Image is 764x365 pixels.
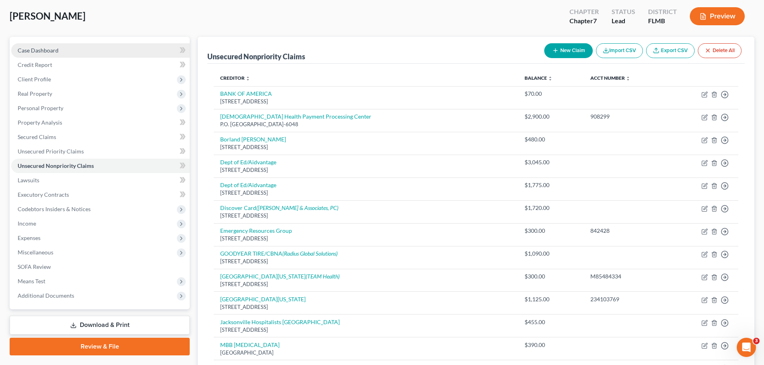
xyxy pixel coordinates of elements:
div: $2,900.00 [525,113,578,121]
a: [DEMOGRAPHIC_DATA] Health Payment Processing Center [220,113,371,120]
a: SOFA Review [11,260,190,274]
a: Emergency Resources Group [220,227,292,234]
div: 908299 [590,113,663,121]
div: $390.00 [525,341,578,349]
a: Property Analysis [11,115,190,130]
a: Discover Card([PERSON_NAME] & Associates, PC) [220,204,338,211]
div: Chapter [569,7,599,16]
div: FLMB [648,16,677,26]
span: [PERSON_NAME] [10,10,85,22]
div: [STREET_ADDRESS] [220,235,512,242]
div: [STREET_ADDRESS] [220,326,512,334]
div: $1,090.00 [525,250,578,258]
i: (Radius Global Solutions) [282,250,338,257]
div: [STREET_ADDRESS] [220,212,512,220]
a: Download & Print [10,316,190,335]
span: Codebtors Insiders & Notices [18,206,91,212]
div: $70.00 [525,90,578,98]
a: Review & File [10,338,190,355]
span: Lawsuits [18,177,39,184]
span: Means Test [18,278,45,284]
div: $1,775.00 [525,181,578,189]
div: [STREET_ADDRESS] [220,166,512,174]
span: Expenses [18,234,41,241]
span: Personal Property [18,105,63,111]
a: BANK OF AMERICA [220,90,272,97]
div: [STREET_ADDRESS] [220,280,512,288]
span: Executory Contracts [18,191,69,198]
div: $300.00 [525,272,578,280]
a: Acct Number unfold_more [590,75,630,81]
div: District [648,7,677,16]
div: $1,720.00 [525,204,578,212]
a: Jacksonville Hospitalists [GEOGRAPHIC_DATA] [220,319,340,325]
span: Real Property [18,90,52,97]
div: 234103769 [590,295,663,303]
span: Additional Documents [18,292,74,299]
div: $3,045.00 [525,158,578,166]
a: [GEOGRAPHIC_DATA][US_STATE](TEAM Health) [220,273,340,280]
span: Case Dashboard [18,47,59,54]
div: Chapter [569,16,599,26]
button: Delete All [698,43,742,58]
a: Secured Claims [11,130,190,144]
span: Credit Report [18,61,52,68]
a: Balance unfold_more [525,75,553,81]
span: SOFA Review [18,263,51,270]
div: [STREET_ADDRESS] [220,303,512,311]
button: Import CSV [596,43,643,58]
a: MBB [MEDICAL_DATA] [220,341,280,348]
a: [GEOGRAPHIC_DATA][US_STATE] [220,296,306,302]
div: [STREET_ADDRESS] [220,258,512,265]
i: (TEAM Health) [306,273,340,280]
span: Unsecured Priority Claims [18,148,84,155]
div: Unsecured Nonpriority Claims [207,52,305,61]
a: Dept of Ed/Aidvantage [220,181,276,188]
span: Property Analysis [18,119,62,126]
a: Case Dashboard [11,43,190,58]
a: Executory Contracts [11,188,190,202]
i: ([PERSON_NAME] & Associates, PC) [256,204,338,211]
a: Unsecured Priority Claims [11,144,190,159]
a: Dept of Ed/Aidvantage [220,159,276,165]
div: 842428 [590,227,663,235]
span: Client Profile [18,76,51,83]
button: New Claim [544,43,593,58]
div: Status [612,7,635,16]
span: Income [18,220,36,227]
a: Borland [PERSON_NAME] [220,136,286,143]
a: Export CSV [646,43,695,58]
div: Lead [612,16,635,26]
div: M85484334 [590,272,663,280]
i: unfold_more [245,76,250,81]
i: unfold_more [548,76,553,81]
span: Miscellaneous [18,249,53,256]
span: 7 [593,17,597,24]
iframe: Intercom live chat [737,338,756,357]
i: unfold_more [626,76,630,81]
div: [STREET_ADDRESS] [220,98,512,105]
span: Unsecured Nonpriority Claims [18,162,94,169]
div: [STREET_ADDRESS] [220,143,512,151]
a: Creditor unfold_more [220,75,250,81]
span: 3 [753,338,760,344]
button: Preview [690,7,745,25]
div: $455.00 [525,318,578,326]
div: P.O. [GEOGRAPHIC_DATA]-6048 [220,121,512,128]
a: Lawsuits [11,173,190,188]
div: $1,125.00 [525,295,578,303]
span: Secured Claims [18,133,56,140]
a: GOODYEAR TIRE/CBNA(Radius Global Solutions) [220,250,338,257]
div: [STREET_ADDRESS] [220,189,512,197]
a: Unsecured Nonpriority Claims [11,159,190,173]
a: Credit Report [11,58,190,72]
div: [GEOGRAPHIC_DATA] [220,349,512,357]
div: $300.00 [525,227,578,235]
div: $480.00 [525,135,578,143]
